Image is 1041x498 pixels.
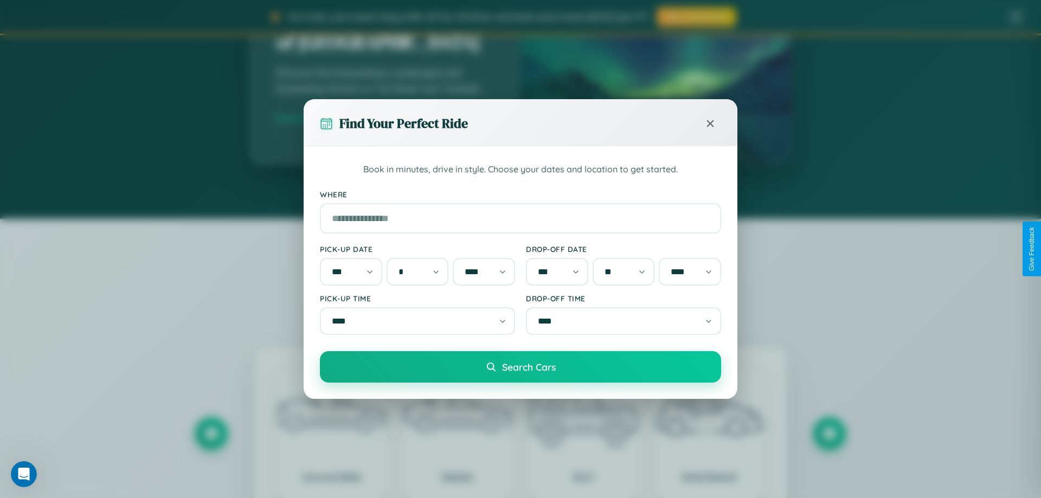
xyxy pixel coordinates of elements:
h3: Find Your Perfect Ride [339,114,468,132]
label: Where [320,190,721,199]
button: Search Cars [320,351,721,383]
label: Pick-up Time [320,294,515,303]
span: Search Cars [502,361,556,373]
label: Pick-up Date [320,244,515,254]
p: Book in minutes, drive in style. Choose your dates and location to get started. [320,163,721,177]
label: Drop-off Date [526,244,721,254]
label: Drop-off Time [526,294,721,303]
